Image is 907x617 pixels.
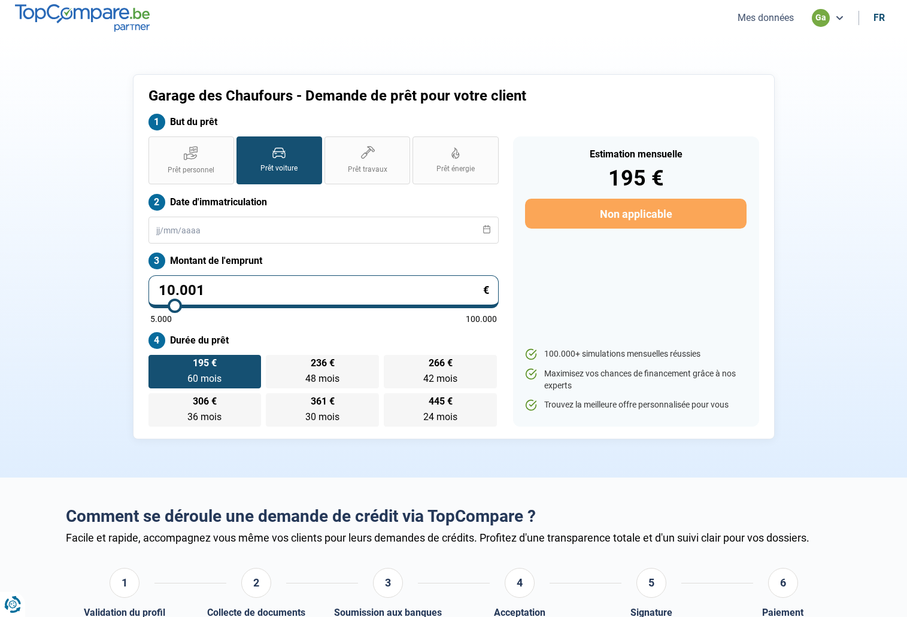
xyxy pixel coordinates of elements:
li: 100.000+ simulations mensuelles réussies [525,348,746,360]
span: 48 mois [305,373,339,384]
span: 36 mois [187,411,222,423]
div: 4 [505,568,535,598]
div: Facile et rapide, accompagnez vous même vos clients pour leurs demandes de crédits. Profitez d'un... [66,531,842,544]
div: 3 [373,568,403,598]
span: 5.000 [150,315,172,323]
label: Montant de l'emprunt [148,253,499,269]
div: 5 [636,568,666,598]
span: 306 € [193,397,217,406]
span: 195 € [193,358,217,368]
label: Durée du prêt [148,332,499,349]
img: TopCompare.be [15,4,150,31]
span: 60 mois [187,373,222,384]
div: 2 [241,568,271,598]
div: 195 € [525,168,746,189]
span: Prêt énergie [436,164,475,174]
input: jj/mm/aaaa [148,217,499,244]
button: Mes données [734,11,797,24]
li: Maximisez vos chances de financement grâce à nos experts [525,368,746,391]
span: 100.000 [466,315,497,323]
div: 6 [768,568,798,598]
span: Prêt voiture [260,163,298,174]
span: Prêt travaux [348,165,387,175]
span: 361 € [311,397,335,406]
label: But du prêt [148,114,499,130]
span: € [483,285,489,296]
li: Trouvez la meilleure offre personnalisée pour vous [525,399,746,411]
h1: Garage des Chaufours - Demande de prêt pour votre client [148,87,603,105]
span: 30 mois [305,411,339,423]
span: 445 € [429,397,453,406]
span: 236 € [311,358,335,368]
label: Date d'immatriculation [148,194,499,211]
div: 1 [110,568,139,598]
span: 24 mois [423,411,457,423]
span: Prêt personnel [168,165,214,175]
button: Non applicable [525,199,746,229]
span: 266 € [429,358,453,368]
div: Estimation mensuelle [525,150,746,159]
h2: Comment se déroule une demande de crédit via TopCompare ? [66,506,842,527]
span: 42 mois [423,373,457,384]
div: fr [873,12,885,23]
div: ga [812,9,830,27]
